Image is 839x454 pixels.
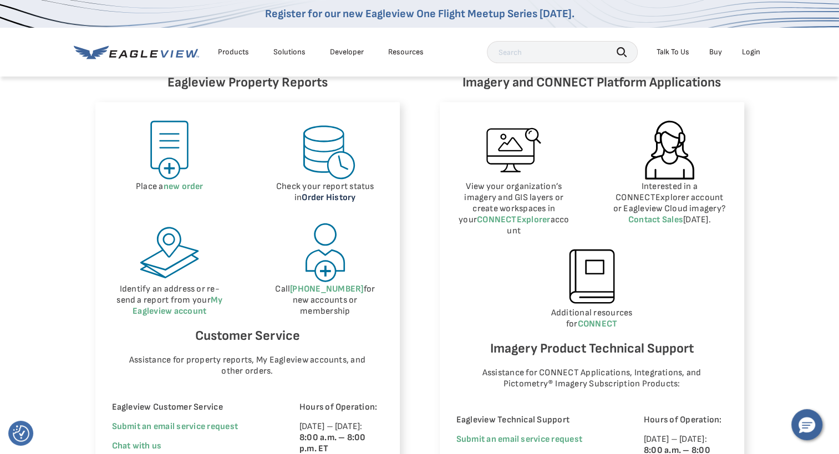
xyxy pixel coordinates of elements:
p: Assistance for CONNECT Applications, Integrations, and Pictometry® Imagery Subscription Products: [467,368,716,390]
h6: Imagery Product Technical Support [456,338,728,359]
a: CONNECTExplorer [477,215,551,225]
div: Talk To Us [657,47,689,57]
a: Developer [330,47,364,57]
p: Hours of Operation: [299,402,383,413]
p: Call for new accounts or membership [267,284,383,317]
h6: Eagleview Property Reports [95,72,400,93]
p: Interested in a CONNECTExplorer account or Eagleview Cloud imagery? [DATE]. [612,181,728,226]
div: Resources [388,47,424,57]
input: Search [487,41,638,63]
a: [PHONE_NUMBER] [290,284,363,294]
button: Hello, have a question? Let’s chat. [791,409,822,440]
a: My Eagleview account [133,295,222,317]
a: Submit an email service request [112,421,238,432]
div: Products [218,47,249,57]
p: Place a [112,181,228,192]
p: View your organization’s imagery and GIS layers or create workspaces in your account [456,181,572,237]
img: Revisit consent button [13,425,29,442]
strong: 8:00 a.m. – 8:00 p.m. ET [299,432,366,454]
a: Submit an email service request [456,434,582,445]
a: new order [164,181,204,192]
div: Solutions [273,47,306,57]
div: Login [742,47,760,57]
p: Identify an address or re-send a report from your [112,284,228,317]
button: Consent Preferences [13,425,29,442]
p: Eagleview Technical Support [456,415,613,426]
h6: Imagery and CONNECT Platform Applications [440,72,744,93]
p: Hours of Operation: [644,415,728,426]
h6: Customer Service [112,325,383,346]
span: Chat with us [112,441,162,451]
p: Eagleview Customer Service [112,402,269,413]
a: Register for our new Eagleview One Flight Meetup Series [DATE]. [265,7,574,21]
a: Order History [302,192,355,203]
a: Contact Sales [628,215,683,225]
a: CONNECT [578,319,618,329]
p: Assistance for property reports, My Eagleview accounts, and other orders. [123,355,372,377]
p: Additional resources for [456,308,728,330]
a: Buy [709,47,722,57]
p: Check your report status in [267,181,383,203]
